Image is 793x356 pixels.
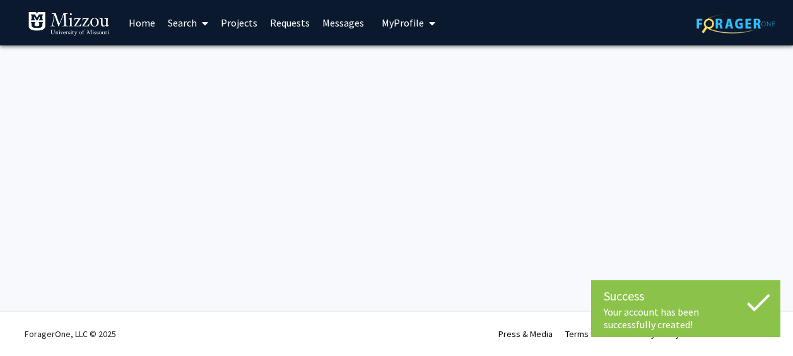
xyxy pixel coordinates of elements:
[604,287,768,306] div: Success
[604,306,768,331] div: Your account has been successfully created!
[565,328,615,340] a: Terms of Use
[382,16,424,29] span: My Profile
[25,312,116,356] div: ForagerOne, LLC © 2025
[214,1,264,45] a: Projects
[122,1,162,45] a: Home
[696,14,775,33] img: ForagerOne Logo
[162,1,214,45] a: Search
[316,1,370,45] a: Messages
[264,1,316,45] a: Requests
[9,299,54,347] iframe: Chat
[28,11,110,37] img: University of Missouri Logo
[498,328,553,340] a: Press & Media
